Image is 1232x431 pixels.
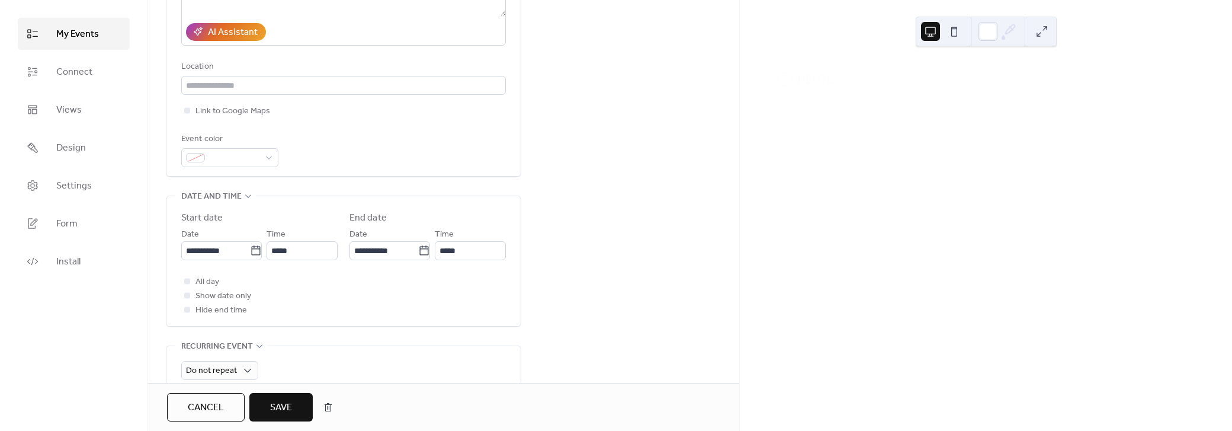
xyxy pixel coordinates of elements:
[195,275,219,289] span: All day
[56,103,82,117] span: Views
[181,211,223,225] div: Start date
[181,228,199,242] span: Date
[778,103,1193,117] div: Keine Ereignisse
[56,217,78,231] span: Form
[56,65,92,79] span: Connect
[270,401,292,415] span: Save
[18,56,130,88] a: Connect
[876,71,992,88] div: Zukünftige Ereignisse
[181,340,253,354] span: Recurring event
[349,228,367,242] span: Date
[181,132,276,146] div: Event color
[18,207,130,240] a: Form
[56,255,81,269] span: Install
[181,190,242,204] span: Date and time
[208,25,258,40] div: AI Assistant
[18,94,130,126] a: Views
[18,245,130,277] a: Install
[186,23,266,41] button: AI Assistant
[56,141,86,155] span: Design
[18,132,130,164] a: Design
[18,18,130,50] a: My Events
[167,393,245,422] button: Cancel
[249,393,313,422] button: Save
[267,228,285,242] span: Time
[56,27,99,41] span: My Events
[181,60,503,74] div: Location
[349,211,387,225] div: End date
[186,363,237,379] span: Do not repeat
[56,179,92,193] span: Settings
[435,228,454,242] span: Time
[195,304,247,318] span: Hide end time
[18,170,130,202] a: Settings
[195,104,270,119] span: Link to Google Maps
[188,401,224,415] span: Cancel
[195,289,251,304] span: Show date only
